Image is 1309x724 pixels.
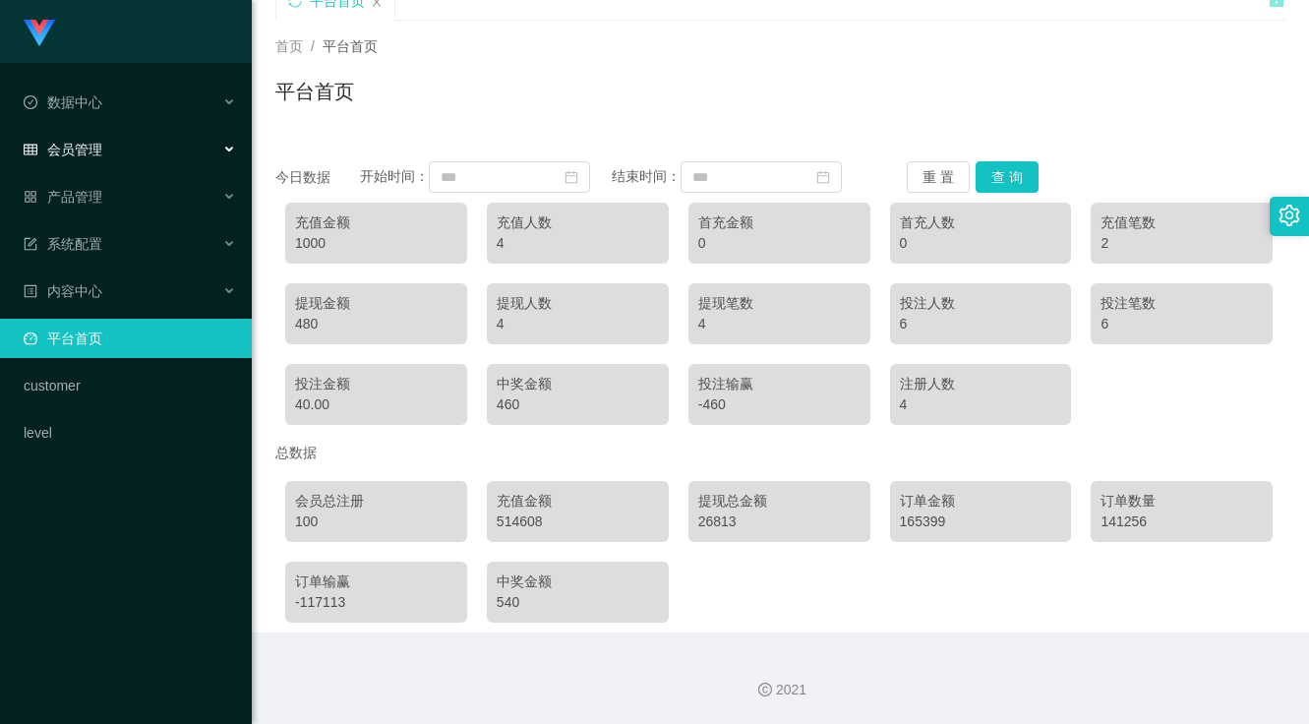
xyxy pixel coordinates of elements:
[24,142,102,157] span: 会员管理
[1101,314,1263,334] div: 6
[295,572,457,592] div: 订单输赢
[323,38,378,54] span: 平台首页
[497,212,659,233] div: 充值人数
[24,143,37,156] i: 图标: table
[275,38,303,54] span: 首页
[24,283,102,299] span: 内容中心
[295,512,457,532] div: 100
[295,212,457,233] div: 充值金额
[497,233,659,254] div: 4
[497,592,659,613] div: 540
[24,20,55,47] img: logo.9652507e.png
[565,170,578,184] i: 图标: calendar
[24,319,236,358] a: 图标: dashboard平台首页
[24,189,102,205] span: 产品管理
[900,233,1062,254] div: 0
[900,394,1062,415] div: 4
[1101,293,1263,314] div: 投注笔数
[24,190,37,204] i: 图标: appstore-o
[295,314,457,334] div: 480
[900,314,1062,334] div: 6
[24,237,37,251] i: 图标: form
[295,374,457,394] div: 投注金额
[497,394,659,415] div: 460
[698,374,861,394] div: 投注输赢
[698,314,861,334] div: 4
[497,491,659,512] div: 充值金额
[497,293,659,314] div: 提现人数
[698,394,861,415] div: -460
[24,284,37,298] i: 图标: profile
[24,94,102,110] span: 数据中心
[295,394,457,415] div: 40.00
[24,366,236,405] a: customer
[24,95,37,109] i: 图标: check-circle-o
[816,170,830,184] i: 图标: calendar
[900,212,1062,233] div: 首充人数
[1101,512,1263,532] div: 141256
[275,77,354,106] h1: 平台首页
[698,512,861,532] div: 26813
[275,167,360,188] div: 今日数据
[360,168,429,184] span: 开始时间：
[311,38,315,54] span: /
[275,435,1285,471] div: 总数据
[295,233,457,254] div: 1000
[698,233,861,254] div: 0
[698,212,861,233] div: 首充金额
[900,293,1062,314] div: 投注人数
[24,236,102,252] span: 系统配置
[698,293,861,314] div: 提现笔数
[1101,233,1263,254] div: 2
[900,512,1062,532] div: 165399
[900,491,1062,512] div: 订单金额
[612,168,681,184] span: 结束时间：
[1101,212,1263,233] div: 充值笔数
[295,293,457,314] div: 提现金额
[698,491,861,512] div: 提现总金额
[295,491,457,512] div: 会员总注册
[497,314,659,334] div: 4
[900,374,1062,394] div: 注册人数
[907,161,970,193] button: 重 置
[24,413,236,452] a: level
[497,374,659,394] div: 中奖金额
[295,592,457,613] div: -117113
[497,512,659,532] div: 514608
[268,680,1293,700] div: 2021
[758,683,772,696] i: 图标: copyright
[976,161,1039,193] button: 查 询
[1279,205,1300,226] i: 图标: setting
[1101,491,1263,512] div: 订单数量
[497,572,659,592] div: 中奖金额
